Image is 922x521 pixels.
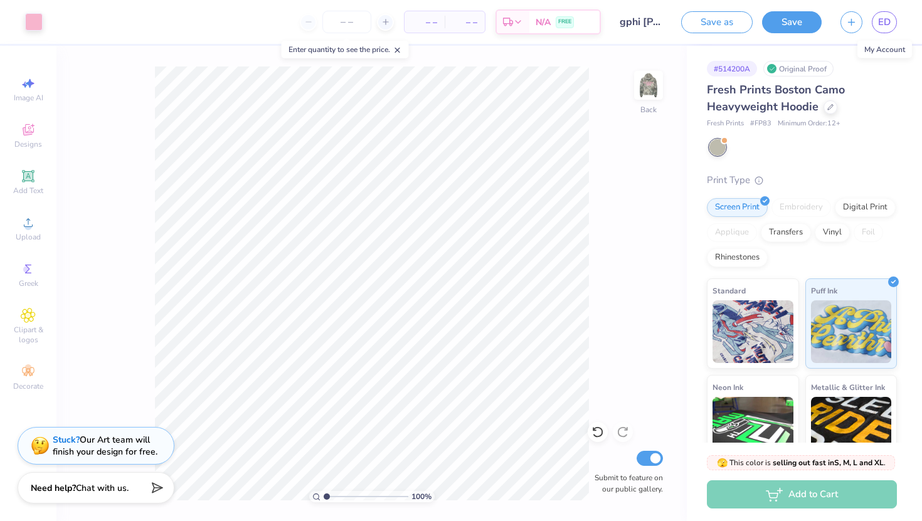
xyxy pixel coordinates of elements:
span: Standard [713,284,746,297]
span: Minimum Order: 12 + [778,118,840,129]
span: Add Text [13,186,43,196]
div: Foil [854,223,883,242]
div: Back [640,104,657,115]
div: Embroidery [771,198,831,217]
span: Chat with us. [76,482,129,494]
span: – – [412,16,437,29]
strong: Stuck? [53,434,80,446]
div: Enter quantity to see the price. [282,41,409,58]
div: Vinyl [815,223,850,242]
div: Screen Print [707,198,768,217]
div: Print Type [707,173,897,187]
div: My Account [857,41,912,58]
span: # FP83 [750,118,771,129]
div: Digital Print [835,198,896,217]
span: Fresh Prints Boston Camo Heavyweight Hoodie [707,82,845,114]
span: This color is . [717,457,886,468]
a: ED [872,11,897,33]
span: FREE [558,18,571,26]
span: 100 % [411,491,432,502]
div: Our Art team will finish your design for free. [53,434,157,458]
span: Designs [14,139,42,149]
img: Metallic & Glitter Ink [811,397,892,460]
input: – – [322,11,371,33]
span: – – [452,16,477,29]
span: Decorate [13,381,43,391]
span: Neon Ink [713,381,743,394]
strong: Need help? [31,482,76,494]
button: Save [762,11,822,33]
span: 🫣 [717,457,728,469]
img: Standard [713,300,793,363]
img: Back [636,73,661,98]
span: Fresh Prints [707,118,744,129]
button: Save as [681,11,753,33]
span: Greek [19,278,38,288]
div: Applique [707,223,757,242]
input: Untitled Design [610,9,672,34]
div: Original Proof [763,61,834,76]
label: Submit to feature on our public gallery. [588,472,663,495]
span: Clipart & logos [6,325,50,345]
span: Image AI [14,93,43,103]
span: Upload [16,232,41,242]
div: Rhinestones [707,248,768,267]
div: Transfers [761,223,811,242]
strong: selling out fast in S, M, L and XL [773,458,884,468]
span: N/A [536,16,551,29]
span: Metallic & Glitter Ink [811,381,885,394]
span: Puff Ink [811,284,837,297]
img: Neon Ink [713,397,793,460]
span: ED [878,15,891,29]
div: # 514200A [707,61,757,76]
img: Puff Ink [811,300,892,363]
